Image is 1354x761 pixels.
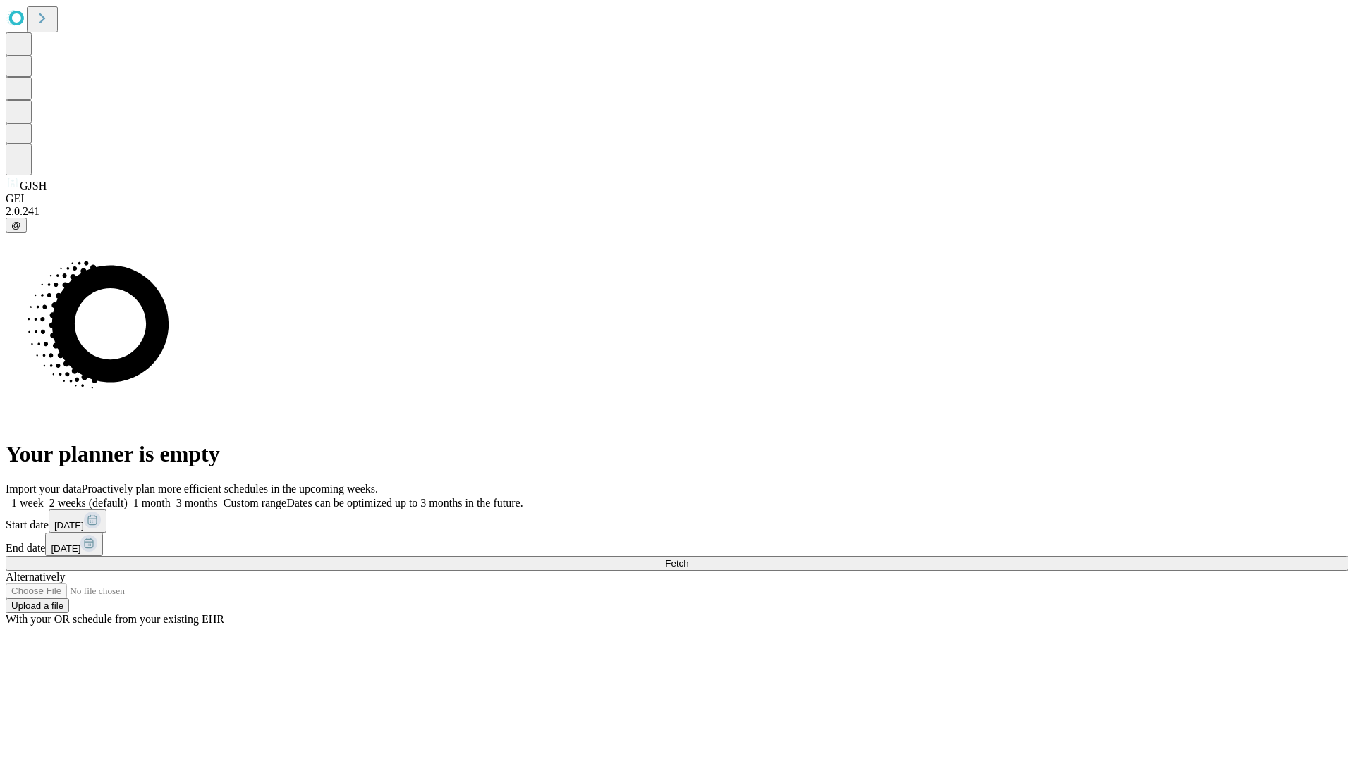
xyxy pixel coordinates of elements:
button: [DATE] [49,509,106,533]
span: 1 month [133,497,171,509]
span: [DATE] [54,520,84,531]
button: @ [6,218,27,233]
div: End date [6,533,1348,556]
h1: Your planner is empty [6,441,1348,467]
span: [DATE] [51,543,80,554]
span: Import your data [6,483,82,495]
div: 2.0.241 [6,205,1348,218]
span: Dates can be optimized up to 3 months in the future. [286,497,523,509]
span: Custom range [224,497,286,509]
span: 3 months [176,497,218,509]
span: @ [11,220,21,230]
span: GJSH [20,180,47,192]
div: Start date [6,509,1348,533]
span: Fetch [665,558,688,569]
button: [DATE] [45,533,103,556]
span: 2 weeks (default) [49,497,128,509]
div: GEI [6,192,1348,205]
span: Alternatively [6,571,65,583]
span: Proactively plan more efficient schedules in the upcoming weeks. [82,483,378,495]
span: With your OR schedule from your existing EHR [6,613,224,625]
span: 1 week [11,497,44,509]
button: Upload a file [6,598,69,613]
button: Fetch [6,556,1348,571]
